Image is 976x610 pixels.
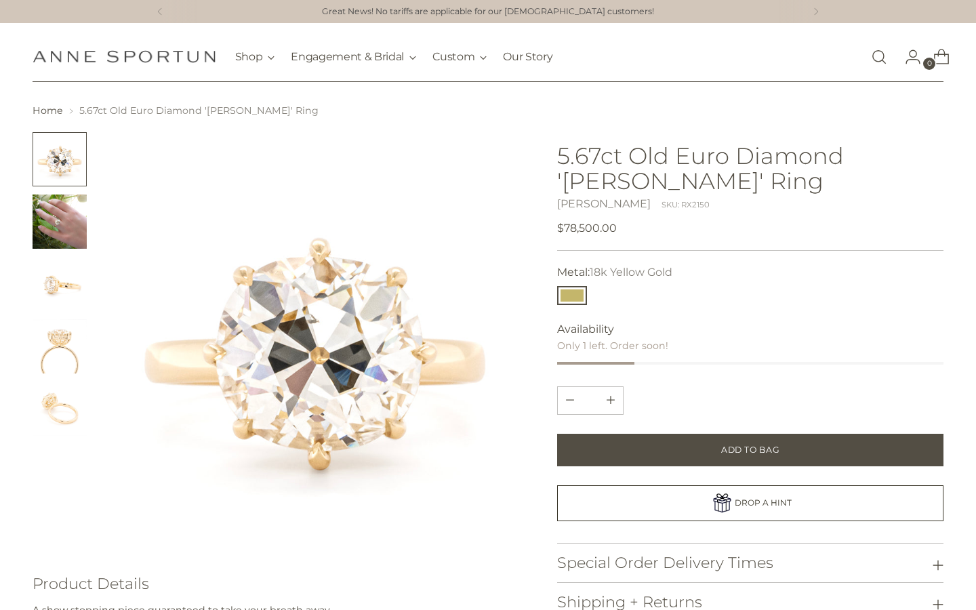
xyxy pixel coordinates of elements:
[557,220,617,237] span: $78,500.00
[557,197,651,210] a: [PERSON_NAME]
[557,264,672,281] label: Metal:
[557,544,944,582] button: Special Order Delivery Times
[235,42,275,72] button: Shop
[558,387,582,414] button: Add product quantity
[721,444,779,456] span: Add to Bag
[33,195,87,249] button: Change image to image 2
[33,575,525,592] h3: Product Details
[33,50,216,63] a: Anne Sportun Fine Jewellery
[33,319,87,373] button: Change image to image 4
[574,387,607,414] input: Product quantity
[503,42,552,72] a: Our Story
[866,43,893,70] a: Open search modal
[33,257,87,311] button: Change image to image 3
[557,554,773,571] h3: Special Order Delivery Times
[922,43,950,70] a: Open cart modal
[735,497,792,508] span: DROP A HINT
[33,132,87,186] button: Change image to image 1
[557,485,944,521] a: DROP A HINT
[432,42,487,72] button: Custom
[33,382,87,436] button: Change image to image 5
[557,321,614,338] span: Availability
[598,387,623,414] button: Subtract product quantity
[923,58,935,70] span: 0
[322,5,654,18] a: Great News! No tariffs are applicable for our [DEMOGRAPHIC_DATA] customers!
[291,42,416,72] button: Engagement & Bridal
[557,434,944,466] button: Add to Bag
[33,104,63,117] a: Home
[894,43,921,70] a: Go to the account page
[557,143,944,193] h1: 5.67ct Old Euro Diamond '[PERSON_NAME]' Ring
[33,104,944,118] nav: breadcrumbs
[662,199,710,211] div: SKU: RX2150
[79,104,319,117] span: 5.67ct Old Euro Diamond '[PERSON_NAME]' Ring
[590,266,672,279] span: 18k Yellow Gold
[557,340,668,352] span: Only 1 left. Order soon!
[106,132,525,552] img: 5.67ct Old Euro Diamond 'Willa' Ring
[557,286,587,305] button: 18k Yellow Gold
